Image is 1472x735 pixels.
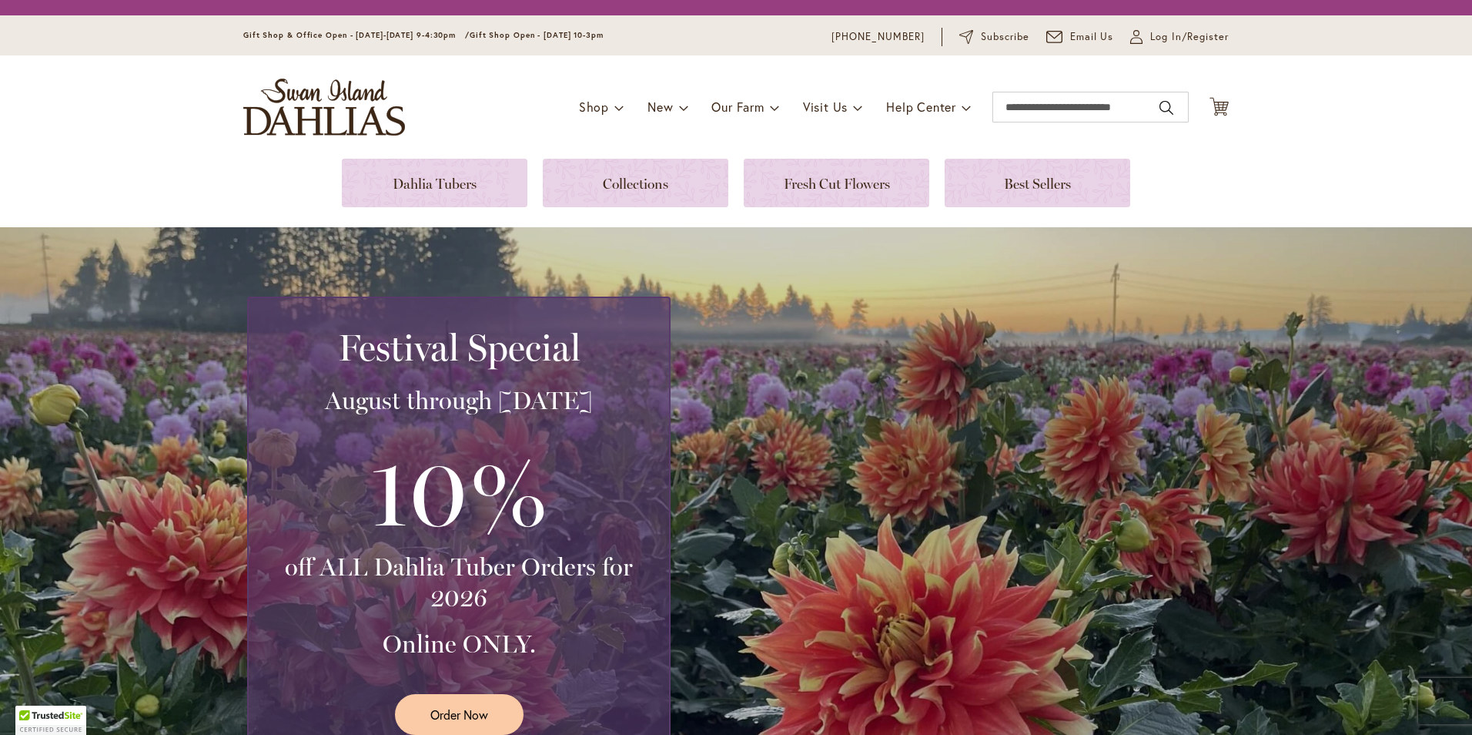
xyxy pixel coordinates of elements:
h3: off ALL Dahlia Tuber Orders for 2026 [267,552,651,613]
span: Visit Us [803,99,848,115]
span: Help Center [886,99,956,115]
a: Email Us [1046,29,1114,45]
div: TrustedSite Certified [15,706,86,735]
span: Gift Shop Open - [DATE] 10-3pm [470,30,604,40]
span: Email Us [1070,29,1114,45]
a: Order Now [395,694,524,735]
span: New [647,99,673,115]
span: Gift Shop & Office Open - [DATE]-[DATE] 9-4:30pm / [243,30,470,40]
a: store logo [243,79,405,136]
h3: August through [DATE] [267,385,651,416]
button: Search [1159,96,1173,120]
a: Subscribe [959,29,1029,45]
h3: Online ONLY. [267,629,651,659]
span: Order Now [430,706,488,723]
span: Shop [579,99,609,115]
span: Log In/Register [1150,29,1229,45]
h2: Festival Special [267,326,651,369]
span: Subscribe [981,29,1029,45]
h3: 10% [267,431,651,552]
span: Our Farm [711,99,764,115]
a: [PHONE_NUMBER] [831,29,925,45]
a: Log In/Register [1130,29,1229,45]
